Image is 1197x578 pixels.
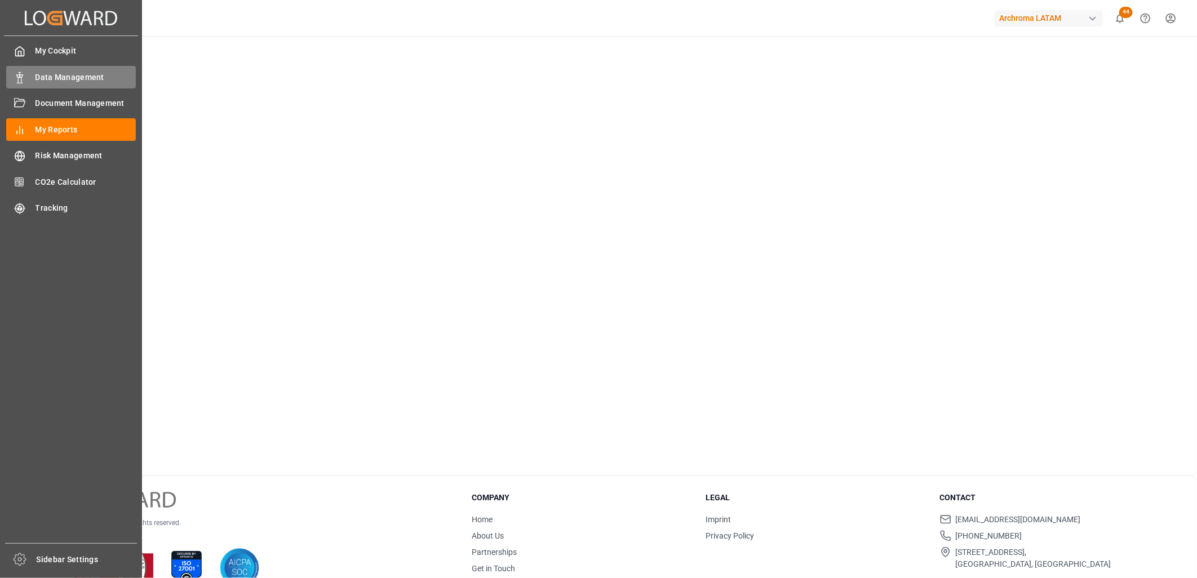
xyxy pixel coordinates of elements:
button: Help Center [1133,6,1158,31]
a: Home [472,515,493,524]
a: Tracking [6,197,136,219]
span: Risk Management [36,150,136,162]
span: Tracking [36,202,136,214]
a: Partnerships [472,548,517,557]
div: Archroma LATAM [995,10,1103,26]
button: show 44 new notifications [1107,6,1133,31]
a: Get in Touch [472,564,515,573]
button: Archroma LATAM [995,7,1107,29]
span: [PHONE_NUMBER] [956,530,1022,542]
a: My Reports [6,118,136,140]
h3: Company [472,492,691,504]
a: Data Management [6,66,136,88]
a: Imprint [706,515,731,524]
a: Document Management [6,92,136,114]
span: My Cockpit [36,45,136,57]
span: Sidebar Settings [37,554,138,566]
span: [EMAIL_ADDRESS][DOMAIN_NAME] [956,514,1081,526]
span: My Reports [36,124,136,136]
p: © 2025 Logward. All rights reserved. [74,518,444,528]
span: Document Management [36,97,136,109]
a: CO2e Calculator [6,171,136,193]
a: Risk Management [6,145,136,167]
a: About Us [472,531,504,540]
span: 44 [1119,7,1133,18]
span: Data Management [36,72,136,83]
h3: Legal [706,492,925,504]
span: CO2e Calculator [36,176,136,188]
p: Version [DATE] [74,528,444,538]
a: My Cockpit [6,40,136,62]
a: Privacy Policy [706,531,754,540]
h3: Contact [940,492,1160,504]
span: [STREET_ADDRESS], [GEOGRAPHIC_DATA], [GEOGRAPHIC_DATA] [956,546,1111,570]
